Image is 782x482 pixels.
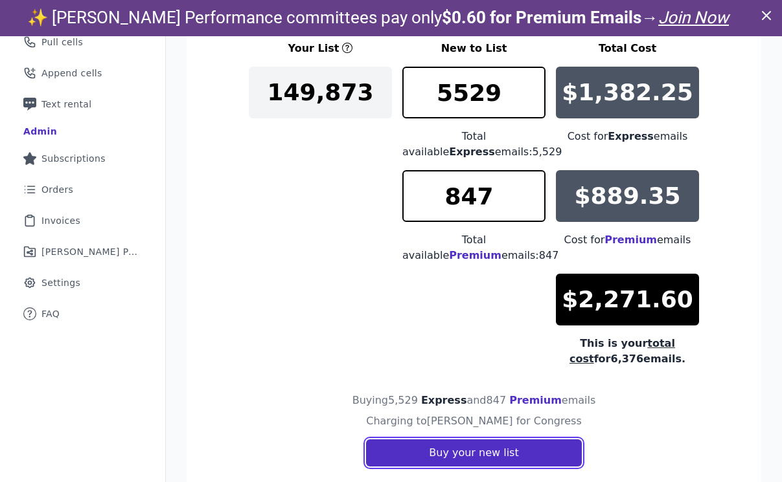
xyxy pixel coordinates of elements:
p: $2,271.60 [562,287,693,312]
h4: Buying 5,529 and 847 emails [352,393,596,408]
div: Admin [23,125,57,138]
span: Pull cells [41,36,83,49]
a: Append cells [10,59,155,87]
a: Text rental [10,90,155,118]
div: Cost for emails [556,129,699,144]
span: Express [421,394,467,406]
p: $1,382.25 [562,80,693,105]
span: Premium [509,394,562,406]
a: Settings [10,268,155,297]
span: FAQ [41,307,60,320]
a: Pull cells [10,28,155,56]
p: $889.35 [575,183,681,209]
div: Total available emails: 847 [402,232,546,263]
span: Express [608,130,654,142]
a: Orders [10,175,155,204]
span: Text rental [41,98,92,111]
a: [PERSON_NAME] Performance [10,237,155,266]
h3: New to List [402,41,546,56]
a: Invoices [10,206,155,235]
span: Orders [41,183,73,196]
span: Premium [449,249,501,261]
a: FAQ [10,300,155,328]
h3: Your List [288,41,339,56]
span: Subscriptions [41,152,106,165]
button: Buy your new list [366,439,581,466]
span: Append cells [41,67,102,80]
div: Total available emails: 5,529 [402,129,546,160]
span: [PERSON_NAME] Performance [41,245,139,258]
p: 149,873 [268,80,374,105]
span: Settings [41,276,80,289]
h4: Charging to [PERSON_NAME] for Congress [366,413,582,429]
h3: Total Cost [556,41,699,56]
div: This is your for 6,376 emails. [556,336,699,367]
span: Premium [604,234,657,246]
span: Invoices [41,214,80,227]
span: Express [449,146,495,158]
a: Subscriptions [10,144,155,173]
div: Cost for emails [556,232,699,248]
